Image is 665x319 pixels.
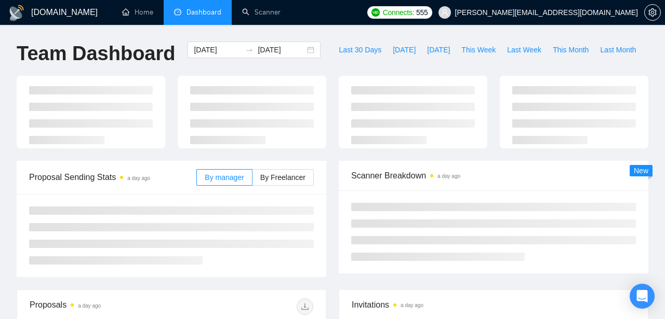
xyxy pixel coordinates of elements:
button: This Week [456,41,501,58]
img: upwork-logo.png [371,8,380,17]
span: Dashboard [187,8,221,17]
button: Last 30 Days [333,41,387,58]
a: setting [644,8,661,17]
span: [DATE] [427,44,450,56]
button: setting [644,4,661,21]
button: Last Week [501,41,547,58]
span: Last 30 Days [339,44,381,56]
time: a day ago [401,302,423,308]
span: 555 [416,7,428,18]
div: Open Intercom Messenger [630,284,655,309]
span: dashboard [174,8,181,16]
time: a day ago [78,303,101,309]
span: By Freelancer [260,173,305,182]
span: New [634,167,648,175]
span: By manager [205,173,244,182]
button: [DATE] [421,41,456,58]
button: This Month [547,41,594,58]
span: user [441,9,448,16]
a: searchScanner [242,8,281,17]
time: a day ago [127,175,150,181]
a: homeHome [122,8,153,17]
span: [DATE] [393,44,416,56]
span: Scanner Breakdown [351,169,636,182]
span: Invitations [352,298,635,311]
span: Connects: [383,7,414,18]
span: setting [645,8,660,17]
span: swap-right [245,46,254,54]
span: This Month [553,44,589,56]
div: Proposals [30,298,171,315]
input: Start date [194,44,241,56]
span: to [245,46,254,54]
span: Proposal Sending Stats [29,171,196,184]
span: Last Week [507,44,541,56]
input: End date [258,44,305,56]
img: logo [8,5,25,21]
h1: Team Dashboard [17,41,175,66]
time: a day ago [437,173,460,179]
button: [DATE] [387,41,421,58]
span: Last Month [600,44,636,56]
button: Last Month [594,41,642,58]
span: This Week [461,44,496,56]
